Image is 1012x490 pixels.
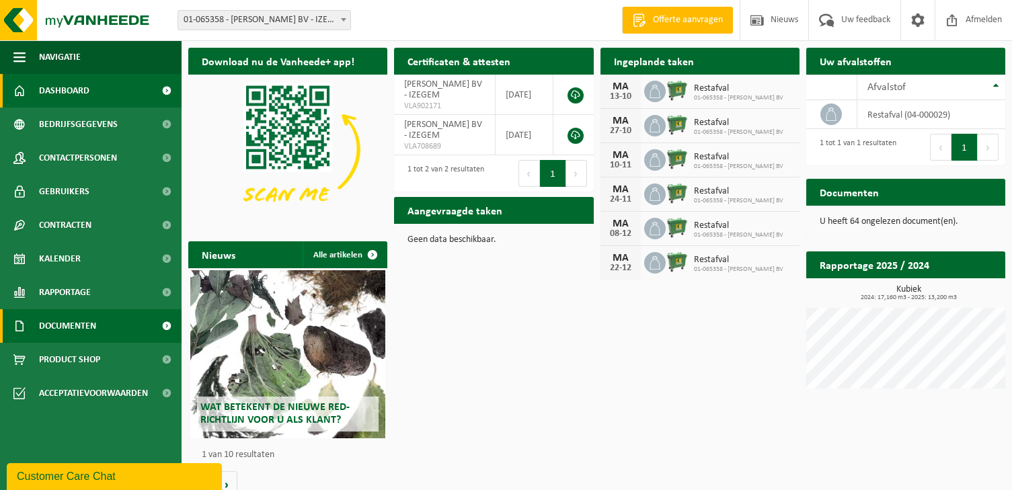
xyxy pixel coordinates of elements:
span: Product Shop [39,343,100,376]
h2: Certificaten & attesten [394,48,524,74]
img: WB-0660-HPE-GN-01 [666,181,689,204]
button: Next [566,160,587,187]
span: VLA902171 [404,101,485,112]
div: 13-10 [607,92,634,101]
div: MA [607,81,634,92]
div: MA [607,184,634,195]
span: 01-065358 - [PERSON_NAME] BV [694,197,783,205]
span: Bedrijfsgegevens [39,108,118,141]
span: [PERSON_NAME] BV - IZEGEM [404,79,482,100]
a: Offerte aanvragen [622,7,733,34]
div: MA [607,253,634,263]
p: U heeft 64 ongelezen document(en). [820,217,992,227]
p: 1 van 10 resultaten [202,450,381,460]
span: Rapportage [39,276,91,309]
span: VLA708689 [404,141,485,152]
td: [DATE] [496,75,553,115]
span: 01-065358 - DESMET KRIS BV - IZEGEM [178,10,351,30]
h2: Uw afvalstoffen [806,48,905,74]
a: Alle artikelen [303,241,386,268]
h2: Download nu de Vanheede+ app! [188,48,368,74]
td: [DATE] [496,115,553,155]
span: Offerte aanvragen [650,13,726,27]
h3: Kubiek [813,285,1005,301]
a: Wat betekent de nieuwe RED-richtlijn voor u als klant? [190,270,385,438]
div: 10-11 [607,161,634,170]
div: MA [607,150,634,161]
p: Geen data beschikbaar. [407,235,580,245]
button: Previous [518,160,540,187]
span: [PERSON_NAME] BV - IZEGEM [404,120,482,140]
span: 01-065358 - [PERSON_NAME] BV [694,94,783,102]
div: 24-11 [607,195,634,204]
span: 01-065358 - DESMET KRIS BV - IZEGEM [178,11,350,30]
span: Contracten [39,208,91,242]
h2: Rapportage 2025 / 2024 [806,251,943,278]
div: MA [607,218,634,229]
span: Navigatie [39,40,81,74]
h2: Nieuws [188,241,249,268]
div: 08-12 [607,229,634,239]
button: Previous [930,134,951,161]
div: MA [607,116,634,126]
div: 1 tot 1 van 1 resultaten [813,132,896,162]
span: Kalender [39,242,81,276]
button: 1 [951,134,978,161]
img: WB-0660-HPE-GN-01 [666,216,689,239]
img: WB-0660-HPE-GN-01 [666,79,689,101]
span: Contactpersonen [39,141,117,175]
button: 1 [540,160,566,187]
img: WB-0660-HPE-GN-01 [666,113,689,136]
button: Next [978,134,999,161]
h2: Documenten [806,179,892,205]
img: Download de VHEPlus App [188,75,387,224]
span: Dashboard [39,74,89,108]
img: WB-0660-HPE-GN-01 [666,147,689,170]
span: 01-065358 - [PERSON_NAME] BV [694,128,783,136]
span: 01-065358 - [PERSON_NAME] BV [694,266,783,274]
span: Acceptatievoorwaarden [39,376,148,410]
img: WB-0660-HPE-GN-01 [666,250,689,273]
span: Restafval [694,83,783,94]
a: Bekijk rapportage [905,278,1004,304]
div: 1 tot 2 van 2 resultaten [401,159,484,188]
iframe: chat widget [7,460,225,490]
span: 2024: 17,160 m3 - 2025: 13,200 m3 [813,294,1005,301]
span: Restafval [694,220,783,231]
span: Wat betekent de nieuwe RED-richtlijn voor u als klant? [200,402,350,425]
span: Restafval [694,255,783,266]
span: Restafval [694,152,783,163]
div: 22-12 [607,263,634,273]
span: Restafval [694,118,783,128]
span: Restafval [694,186,783,197]
span: 01-065358 - [PERSON_NAME] BV [694,231,783,239]
td: restafval (04-000029) [857,100,1005,129]
span: 01-065358 - [PERSON_NAME] BV [694,163,783,171]
span: Documenten [39,309,96,343]
span: Afvalstof [867,82,906,93]
div: 27-10 [607,126,634,136]
span: Gebruikers [39,175,89,208]
h2: Aangevraagde taken [394,197,516,223]
h2: Ingeplande taken [600,48,707,74]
